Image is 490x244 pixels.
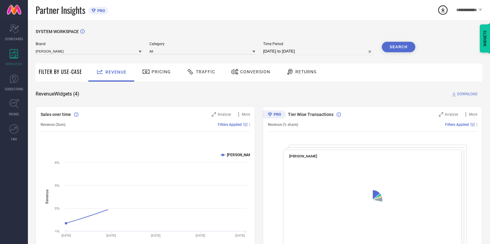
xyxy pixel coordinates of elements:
span: Time Period [263,42,374,46]
span: Category [149,42,255,46]
span: TRENDS [9,112,19,116]
span: Analyse [445,112,458,117]
span: SCORECARDS [5,36,23,41]
span: Partner Insights [36,4,85,16]
span: Revenue [105,70,126,75]
span: WORKSPACE [6,62,23,66]
text: [DATE] [106,234,116,237]
input: Select time period [263,48,374,55]
span: Filters Applied [218,122,242,127]
button: Search [382,42,415,52]
div: Open download list [437,4,448,15]
span: Traffic [196,69,215,74]
text: [DATE] [61,234,71,237]
text: 30L [55,184,60,187]
span: Tier Wise Transactions [288,112,333,117]
span: PRO [96,8,105,13]
text: [DATE] [151,234,161,237]
span: Filters Applied [445,122,469,127]
text: 40L [55,161,60,164]
svg: Zoom [212,112,216,117]
span: Revenue (% share) [268,122,298,127]
span: SUGGESTIONS [5,87,24,91]
div: Premium [263,110,286,120]
span: More [242,112,250,117]
text: [DATE] [235,234,245,237]
span: Brand [36,42,142,46]
span: Revenue (Sum) [41,122,65,127]
span: FWD [11,137,17,141]
span: [PERSON_NAME] [289,154,317,158]
span: SYSTEM WORKSPACE [36,29,79,34]
span: DOWNLOAD [457,91,478,97]
text: 20L [55,207,60,210]
tspan: Revenue [45,189,49,204]
span: | [476,122,477,127]
span: | [249,122,250,127]
span: Revenue Widgets ( 4 ) [36,91,79,97]
span: Sales over time [41,112,71,117]
span: Pricing [152,69,171,74]
svg: Zoom [439,112,443,117]
span: More [469,112,477,117]
text: [PERSON_NAME] [227,153,255,157]
span: Analyse [218,112,231,117]
text: [DATE] [196,234,205,237]
text: 10L [55,229,60,233]
span: Conversion [240,69,270,74]
span: Returns [295,69,316,74]
span: Filter By Use-Case [39,68,82,75]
